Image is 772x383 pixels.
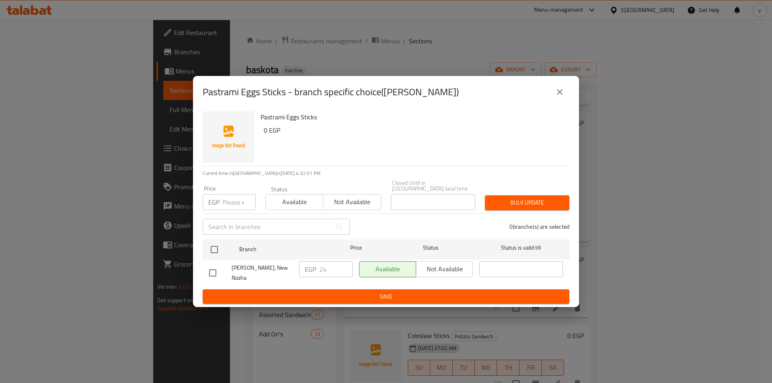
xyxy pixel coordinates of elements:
button: close [550,82,569,102]
input: Please enter price [223,194,256,210]
span: Price [329,243,383,253]
span: Not available [326,196,378,208]
p: EGP [208,197,220,207]
h6: 0 EGP [264,125,563,136]
p: Current time in [GEOGRAPHIC_DATA] is [DATE] 4:32:01 PM [203,170,569,177]
input: Search in branches [203,219,331,235]
span: Branch [239,244,323,254]
input: Please enter price [319,261,353,277]
span: [PERSON_NAME], New Nozha [232,263,293,283]
button: Bulk update [485,195,569,210]
span: Status is valid till [479,243,563,253]
button: Available [265,194,323,210]
button: Save [203,289,569,304]
span: Available [269,196,320,208]
h6: Pastrami Eggs Sticks [261,111,563,123]
img: Pastrami Eggs Sticks [203,111,254,163]
p: 0 branche(s) are selected [509,223,569,231]
button: Not available [323,194,381,210]
span: Status [389,243,473,253]
h2: Pastrami Eggs Sticks - branch specific choice([PERSON_NAME]) [203,86,459,98]
p: EGP [305,264,316,274]
span: Save [209,292,563,302]
span: Bulk update [491,198,563,208]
